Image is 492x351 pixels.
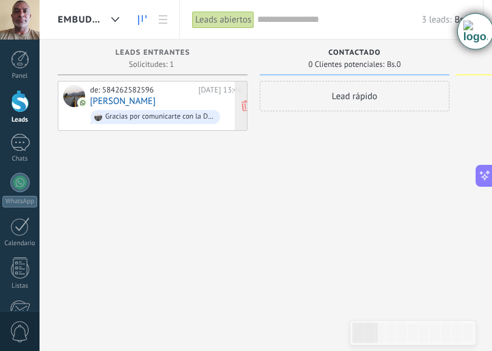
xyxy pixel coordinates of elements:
span: Bs.0 [455,14,471,26]
div: Lead rápido [260,81,449,111]
a: [PERSON_NAME] [90,96,156,106]
div: WhatsApp [2,196,37,207]
div: Alexi Osal [63,85,85,107]
div: Chats [2,155,38,163]
span: Contactado [328,49,381,57]
span: 3 leads: [421,14,451,26]
div: Calendario [2,240,38,248]
span: Leads Entrantes [116,49,190,57]
div: Leads abiertos [192,11,254,29]
img: com.amocrm.amocrmwa.svg [78,99,87,107]
div: Listas [2,282,38,290]
div: Leads [2,116,38,124]
div: Leads Entrantes [64,49,241,59]
span: Bs.0 [387,61,401,68]
div: Contactado [266,49,443,59]
div: [DATE] 13:46 [198,85,242,95]
span: Solicitudes: 1 [129,61,174,68]
span: 0 Clientes potenciales: [308,61,384,68]
div: Gracias por comunicarte con la Defensoria del Afiliado Novosalud. ¿Cómo podemos ayudarte? [105,113,215,121]
div: de: 584262582596 [90,85,194,95]
div: Panel [2,72,38,80]
img: Timeline extension [463,20,488,43]
span: Embudo de ventas [58,14,106,26]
